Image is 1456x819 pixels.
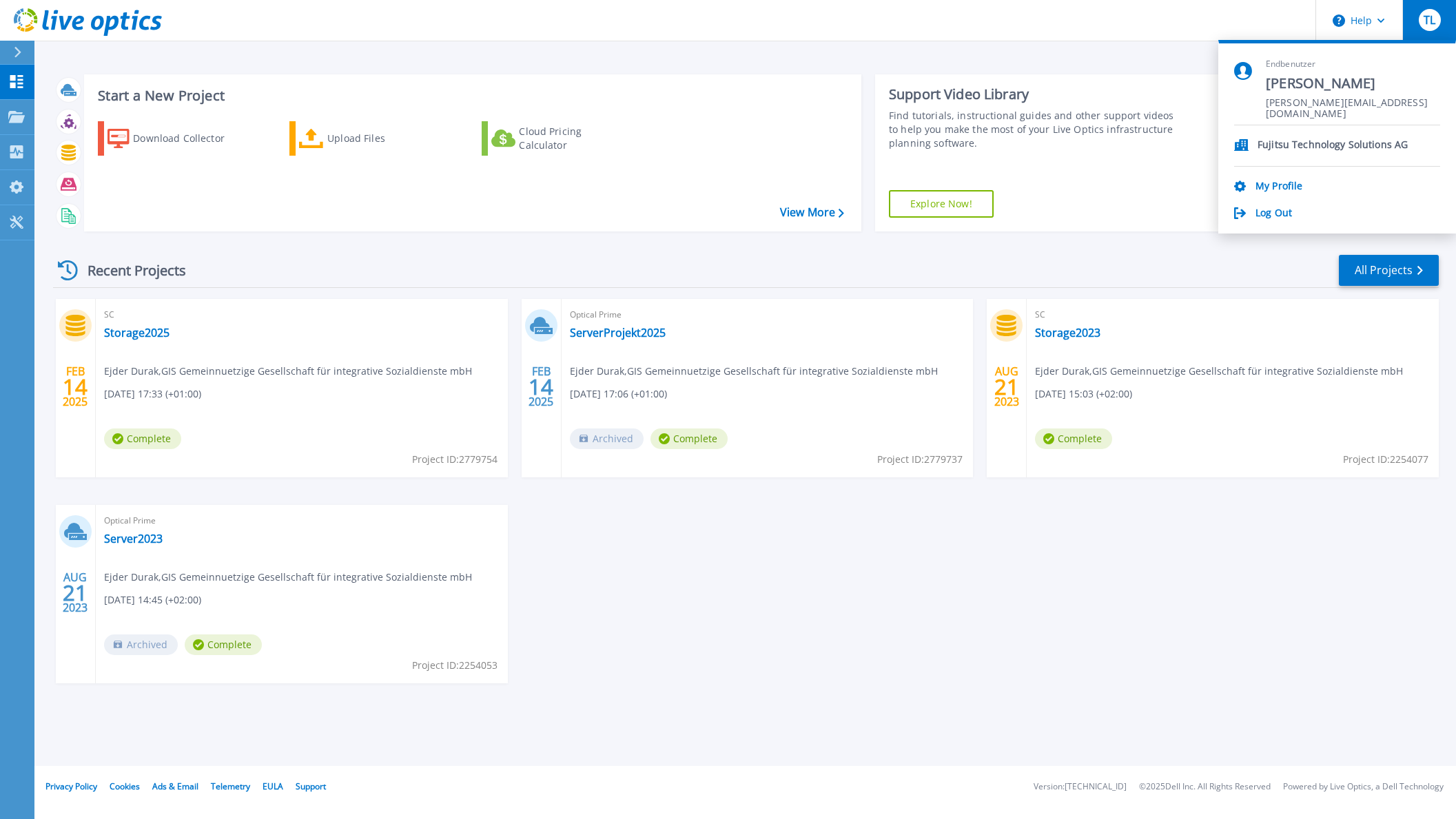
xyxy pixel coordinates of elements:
a: Ads & Email [152,780,198,792]
a: View More [780,206,844,219]
a: Upload Files [289,121,443,156]
span: 21 [994,381,1019,393]
span: Endbenutzer [1266,59,1440,70]
span: 21 [63,587,88,599]
span: Optical Prime [570,307,965,322]
a: Explore Now! [889,190,994,218]
div: Cloud Pricing Calculator [519,125,629,152]
a: Log Out [1255,207,1292,220]
span: Complete [185,634,262,655]
li: © 2025 Dell Inc. All Rights Reserved [1139,782,1271,791]
h3: Start a New Project [98,88,843,103]
div: FEB 2025 [528,362,554,412]
span: SC [104,307,500,322]
a: All Projects [1339,255,1439,286]
div: AUG 2023 [62,568,88,618]
a: Storage2023 [1035,326,1100,340]
span: Archived [104,634,178,655]
p: Fujitsu Technology Solutions AG [1258,139,1408,152]
span: Ejder Durak , GIS Gemeinnuetzige Gesellschaft für integrative Sozialdienste mbH [570,364,938,379]
span: Complete [104,428,181,449]
span: SC [1035,307,1431,322]
span: 14 [63,381,88,393]
span: [PERSON_NAME] [1266,74,1440,93]
a: Cookies [110,780,140,792]
div: Support Video Library [889,85,1178,103]
a: Server2023 [104,532,163,546]
span: Ejder Durak , GIS Gemeinnuetzige Gesellschaft für integrative Sozialdienste mbH [104,570,472,585]
span: Project ID: 2254053 [412,658,498,673]
span: TL [1424,14,1435,25]
span: 14 [529,381,553,393]
div: Upload Files [327,125,438,152]
span: [PERSON_NAME][EMAIL_ADDRESS][DOMAIN_NAME] [1266,97,1440,110]
span: Project ID: 2779737 [877,452,963,467]
a: ServerProjekt2025 [570,326,666,340]
span: [DATE] 15:03 (+02:00) [1035,386,1132,402]
span: Ejder Durak , GIS Gemeinnuetzige Gesellschaft für integrative Sozialdienste mbH [104,364,472,379]
a: Support [296,780,326,792]
div: Download Collector [133,125,243,152]
a: Storage2025 [104,326,170,340]
li: Powered by Live Optics, a Dell Technology [1283,782,1444,791]
span: Archived [570,428,644,449]
span: Optical Prime [104,513,500,528]
div: Find tutorials, instructional guides and other support videos to help you make the most of your L... [889,109,1178,150]
a: Privacy Policy [45,780,97,792]
span: [DATE] 17:06 (+01:00) [570,386,667,402]
span: Complete [650,428,728,449]
a: Telemetry [211,780,250,792]
span: Complete [1035,428,1112,449]
span: Project ID: 2779754 [412,452,498,467]
li: Version: [TECHNICAL_ID] [1034,782,1127,791]
a: Download Collector [98,121,252,156]
span: [DATE] 17:33 (+01:00) [104,386,201,402]
span: Project ID: 2254077 [1343,452,1428,467]
a: EULA [263,780,283,792]
div: Recent Projects [53,253,205,287]
div: AUG 2023 [994,362,1020,412]
a: My Profile [1255,180,1302,194]
div: FEB 2025 [62,362,88,412]
a: Cloud Pricing Calculator [482,121,635,156]
span: [DATE] 14:45 (+02:00) [104,592,201,608]
span: Ejder Durak , GIS Gemeinnuetzige Gesellschaft für integrative Sozialdienste mbH [1035,364,1403,379]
